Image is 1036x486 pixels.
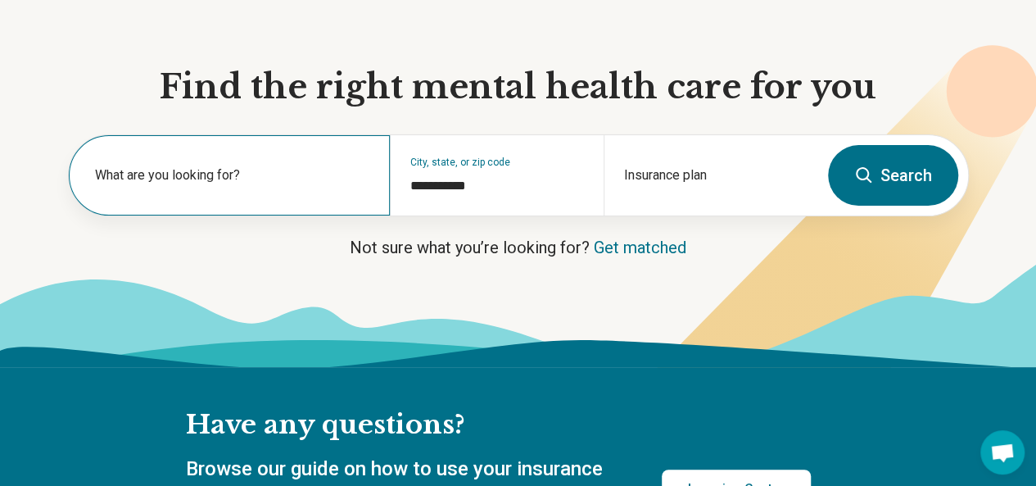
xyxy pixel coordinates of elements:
[980,430,1025,475] div: Open chat
[186,408,811,443] h2: Have any questions?
[828,145,958,206] button: Search
[68,236,969,259] p: Not sure what you’re looking for?
[68,66,969,108] h1: Find the right mental health care for you
[594,238,686,257] a: Get matched
[95,166,370,185] label: What are you looking for?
